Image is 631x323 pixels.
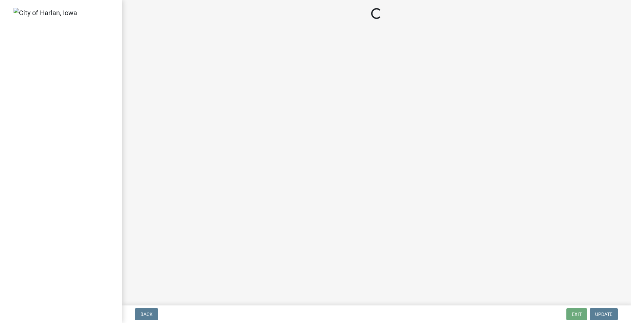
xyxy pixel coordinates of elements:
button: Exit [566,308,587,320]
img: City of Harlan, Iowa [14,8,77,18]
span: Update [595,312,612,317]
button: Update [590,308,618,320]
button: Back [135,308,158,320]
span: Back [140,312,153,317]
